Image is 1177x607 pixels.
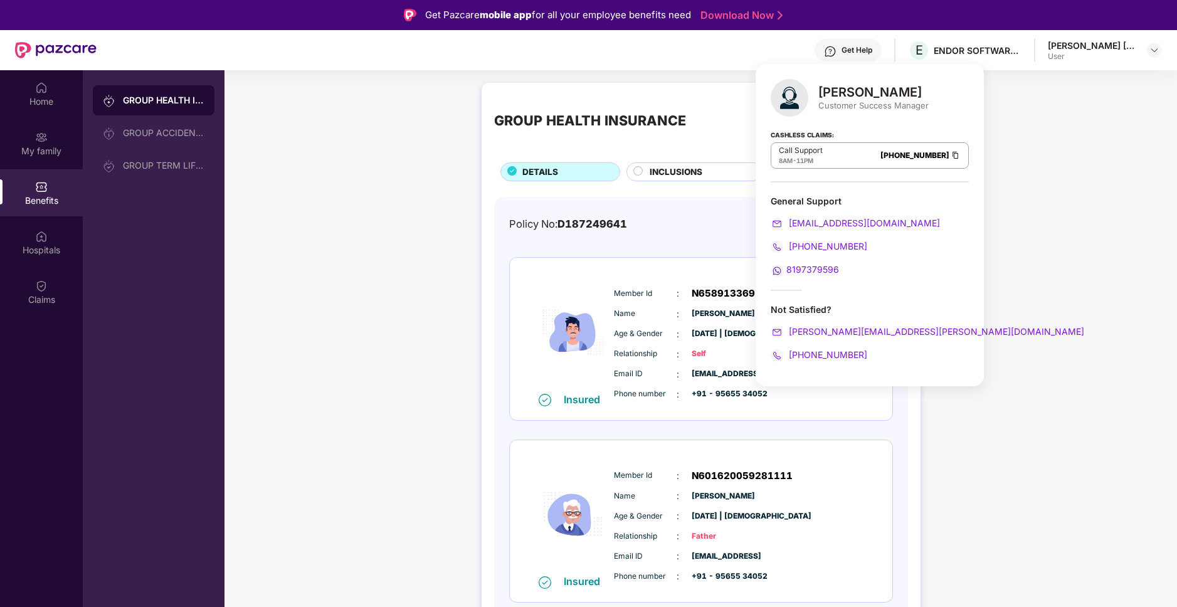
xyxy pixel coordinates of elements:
[564,393,608,406] div: Insured
[539,394,551,406] img: svg+xml;base64,PHN2ZyB4bWxucz0iaHR0cDovL3d3dy53My5vcmcvMjAwMC9zdmciIHdpZHRoPSIxNiIgaGVpZ2h0PSIxNi...
[614,551,677,562] span: Email ID
[35,131,48,144] img: svg+xml;base64,PHN2ZyB3aWR0aD0iMjAiIGhlaWdodD0iMjAiIHZpZXdCb3g9IjAgMCAyMCAyMCIgZmlsbD0ibm9uZSIgeG...
[677,287,679,300] span: :
[522,166,558,179] span: DETAILS
[771,349,783,362] img: svg+xml;base64,PHN2ZyB4bWxucz0iaHR0cDovL3d3dy53My5vcmcvMjAwMC9zdmciIHdpZHRoPSIyMCIgaGVpZ2h0PSIyMC...
[123,161,204,171] div: GROUP TERM LIFE INSURANCE
[35,82,48,94] img: svg+xml;base64,PHN2ZyBpZD0iSG9tZSIgeG1sbnM9Imh0dHA6Ly93d3cudzMub3JnLzIwMDAvc3ZnIiB3aWR0aD0iMjAiIG...
[425,8,691,23] div: Get Pazcare for all your employee benefits need
[494,110,686,132] div: GROUP HEALTH INSURANCE
[818,85,929,100] div: [PERSON_NAME]
[103,160,115,172] img: svg+xml;base64,PHN2ZyB3aWR0aD0iMjAiIGhlaWdodD0iMjAiIHZpZXdCb3g9IjAgMCAyMCAyMCIgZmlsbD0ibm9uZSIgeG...
[771,218,783,230] img: svg+xml;base64,PHN2ZyB4bWxucz0iaHR0cDovL3d3dy53My5vcmcvMjAwMC9zdmciIHdpZHRoPSIyMCIgaGVpZ2h0PSIyMC...
[779,157,793,164] span: 8AM
[539,576,551,589] img: svg+xml;base64,PHN2ZyB4bWxucz0iaHR0cDovL3d3dy53My5vcmcvMjAwMC9zdmciIHdpZHRoPSIxNiIgaGVpZ2h0PSIxNi...
[771,127,834,141] strong: Cashless Claims:
[771,303,969,362] div: Not Satisfied?
[614,490,677,502] span: Name
[771,241,783,253] img: svg+xml;base64,PHN2ZyB4bWxucz0iaHR0cDovL3d3dy53My5vcmcvMjAwMC9zdmciIHdpZHRoPSIyMCIgaGVpZ2h0PSIyMC...
[564,575,608,588] div: Insured
[692,468,793,483] span: N601620059281111
[103,95,115,107] img: svg+xml;base64,PHN2ZyB3aWR0aD0iMjAiIGhlaWdodD0iMjAiIHZpZXdCb3g9IjAgMCAyMCAyMCIgZmlsbD0ibm9uZSIgeG...
[771,326,783,339] img: svg+xml;base64,PHN2ZyB4bWxucz0iaHR0cDovL3d3dy53My5vcmcvMjAwMC9zdmciIHdpZHRoPSIyMCIgaGVpZ2h0PSIyMC...
[786,349,867,360] span: [PHONE_NUMBER]
[557,218,627,230] span: D187249641
[692,368,754,380] span: [EMAIL_ADDRESS]
[700,9,779,22] a: Download Now
[677,367,679,381] span: :
[1048,51,1136,61] div: User
[786,264,839,275] span: 8197379596
[771,264,839,275] a: 8197379596
[771,349,867,360] a: [PHONE_NUMBER]
[677,469,679,483] span: :
[692,571,754,583] span: +91 - 95655 34052
[404,9,416,21] img: Logo
[771,265,783,277] img: svg+xml;base64,PHN2ZyB4bWxucz0iaHR0cDovL3d3dy53My5vcmcvMjAwMC9zdmciIHdpZHRoPSIyMCIgaGVpZ2h0PSIyMC...
[796,157,813,164] span: 11PM
[614,328,677,340] span: Age & Gender
[509,216,627,232] div: Policy No:
[692,286,793,301] span: N658913369702445
[677,529,679,543] span: :
[536,272,611,393] img: icon
[35,181,48,193] img: svg+xml;base64,PHN2ZyBpZD0iQmVuZWZpdHMiIHhtbG5zPSJodHRwOi8vd3d3LnczLm9yZy8yMDAwL3N2ZyIgd2lkdGg9Ij...
[614,571,677,583] span: Phone number
[614,368,677,380] span: Email ID
[692,510,754,522] span: [DATE] | [DEMOGRAPHIC_DATA]
[692,530,754,542] span: Father
[824,45,837,58] img: svg+xml;base64,PHN2ZyBpZD0iSGVscC0zMngzMiIgeG1sbnM9Imh0dHA6Ly93d3cudzMub3JnLzIwMDAvc3ZnIiB3aWR0aD...
[786,326,1084,337] span: [PERSON_NAME][EMAIL_ADDRESS][PERSON_NAME][DOMAIN_NAME]
[650,166,702,179] span: INCLUSIONS
[614,308,677,320] span: Name
[692,551,754,562] span: [EMAIL_ADDRESS]
[536,454,611,575] img: icon
[614,288,677,300] span: Member Id
[771,303,969,315] div: Not Satisfied?
[677,347,679,361] span: :
[786,241,867,251] span: [PHONE_NUMBER]
[771,195,969,277] div: General Support
[677,327,679,341] span: :
[951,150,961,161] img: Clipboard Icon
[771,195,969,207] div: General Support
[123,128,204,138] div: GROUP ACCIDENTAL INSURANCE
[677,509,679,523] span: :
[779,145,823,156] p: Call Support
[677,569,679,583] span: :
[692,490,754,502] span: [PERSON_NAME]
[786,218,940,228] span: [EMAIL_ADDRESS][DOMAIN_NAME]
[123,94,204,107] div: GROUP HEALTH INSURANCE
[614,530,677,542] span: Relationship
[779,156,823,166] div: -
[614,388,677,400] span: Phone number
[771,326,1084,337] a: [PERSON_NAME][EMAIL_ADDRESS][PERSON_NAME][DOMAIN_NAME]
[692,388,754,400] span: +91 - 95655 34052
[677,549,679,563] span: :
[677,307,679,321] span: :
[614,470,677,482] span: Member Id
[480,9,532,21] strong: mobile app
[35,280,48,292] img: svg+xml;base64,PHN2ZyBpZD0iQ2xhaW0iIHhtbG5zPSJodHRwOi8vd3d3LnczLm9yZy8yMDAwL3N2ZyIgd2lkdGg9IjIwIi...
[692,348,754,360] span: Self
[818,100,929,111] div: Customer Success Manager
[1048,40,1136,51] div: [PERSON_NAME] [PERSON_NAME]
[614,510,677,522] span: Age & Gender
[15,42,97,58] img: New Pazcare Logo
[778,9,783,22] img: Stroke
[916,43,923,58] span: E
[677,489,679,503] span: :
[934,45,1021,56] div: ENDOR SOFTWARE PRIVATE LIMITED
[677,388,679,401] span: :
[842,45,872,55] div: Get Help
[103,127,115,140] img: svg+xml;base64,PHN2ZyB3aWR0aD0iMjAiIGhlaWdodD0iMjAiIHZpZXdCb3g9IjAgMCAyMCAyMCIgZmlsbD0ibm9uZSIgeG...
[771,241,867,251] a: [PHONE_NUMBER]
[692,308,754,320] span: [PERSON_NAME] [PERSON_NAME]
[771,218,940,228] a: [EMAIL_ADDRESS][DOMAIN_NAME]
[692,328,754,340] span: [DATE] | [DEMOGRAPHIC_DATA]
[1149,45,1159,55] img: svg+xml;base64,PHN2ZyBpZD0iRHJvcGRvd24tMzJ4MzIiIHhtbG5zPSJodHRwOi8vd3d3LnczLm9yZy8yMDAwL3N2ZyIgd2...
[771,79,808,117] img: svg+xml;base64,PHN2ZyB4bWxucz0iaHR0cDovL3d3dy53My5vcmcvMjAwMC9zdmciIHhtbG5zOnhsaW5rPSJodHRwOi8vd3...
[35,230,48,243] img: svg+xml;base64,PHN2ZyBpZD0iSG9zcGl0YWxzIiB4bWxucz0iaHR0cDovL3d3dy53My5vcmcvMjAwMC9zdmciIHdpZHRoPS...
[880,150,949,160] a: [PHONE_NUMBER]
[614,348,677,360] span: Relationship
